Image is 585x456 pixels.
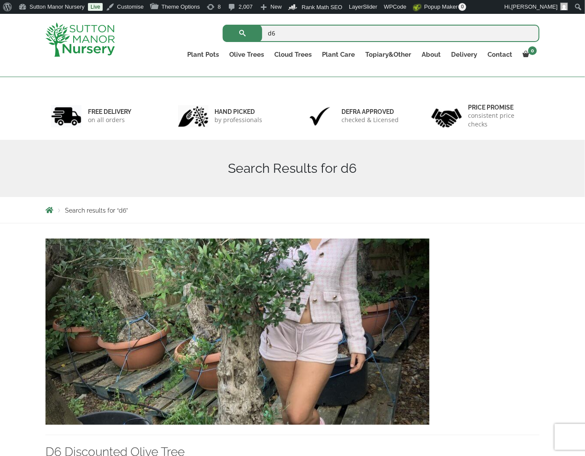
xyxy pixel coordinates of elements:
a: Live [88,3,103,11]
a: Cloud Trees [269,49,317,61]
a: Delivery [446,49,482,61]
img: 2.jpg [178,105,208,127]
h6: Price promise [468,103,534,111]
a: 0 [517,49,539,61]
a: Contact [482,49,517,61]
img: logo [45,23,115,57]
img: D6 Discounted Olive Tree - 4BA75923 E76D 497E 9018 4546F84A0E6D 1 105 c [45,239,429,425]
a: Topiary&Other [360,49,416,61]
span: Search results for “d6” [65,207,128,214]
p: checked & Licensed [341,116,399,124]
p: by professionals [215,116,263,124]
a: Plant Care [317,49,360,61]
h6: FREE DELIVERY [88,108,131,116]
input: Search... [223,25,539,42]
p: on all orders [88,116,131,124]
h1: Search Results for d6 [45,161,539,176]
span: [PERSON_NAME] [511,3,558,10]
h6: Defra approved [341,108,399,116]
a: About [416,49,446,61]
a: Olive Trees [224,49,269,61]
p: consistent price checks [468,111,534,129]
img: 4.jpg [432,103,462,129]
nav: Breadcrumbs [45,207,539,213]
a: Plant Pots [182,49,224,61]
img: 3.jpg [305,105,335,127]
img: 1.jpg [51,105,81,127]
a: D6 Discounted Olive Tree [45,327,429,335]
span: Rank Math SEO [302,4,342,10]
span: 0 [458,3,466,11]
h6: hand picked [215,108,263,116]
span: 0 [528,46,537,55]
